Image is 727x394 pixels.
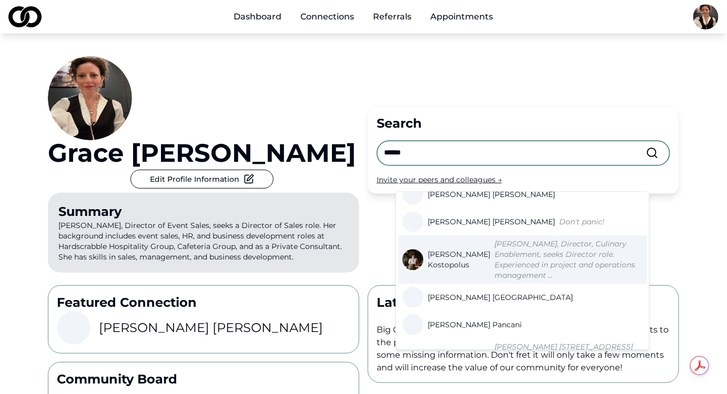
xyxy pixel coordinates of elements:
[8,6,42,27] img: logo
[559,217,604,226] em: Don't panic!
[402,249,423,270] img: f73715f7-459c-45c4-abc4-40303e9fc40f-IMG_2400-profile_picture.jpeg
[428,216,555,227] span: [PERSON_NAME] [PERSON_NAME]
[693,4,719,29] img: 5e4956b8-6a29-472d-8855-aac958b1cd77-2024-01-25%2019-profile_picture.jpg
[99,319,323,336] h3: [PERSON_NAME] [PERSON_NAME]
[422,6,502,27] a: Appointments
[48,140,356,165] a: Grace [PERSON_NAME]
[402,184,559,205] a: [PERSON_NAME] [PERSON_NAME]
[365,6,420,27] a: Referrals
[377,294,670,311] p: Latest News
[377,174,670,185] div: Invite your peers and colleagues →
[58,203,349,220] div: Summary
[428,189,555,200] span: [PERSON_NAME] [PERSON_NAME]
[428,292,573,303] span: [PERSON_NAME] [GEOGRAPHIC_DATA]
[130,170,274,189] button: Edit Profile Information
[402,239,643,281] a: [PERSON_NAME] Kostopolus[PERSON_NAME], Director, Culinary Enablement, seeks Director role. Experi...
[428,319,522,330] span: [PERSON_NAME] Pancani
[377,115,670,132] div: Search
[402,341,643,383] a: [PERSON_NAME] [STREET_ADDRESS][US_STATE] [PHONE_NUMBER] [EMAIL_ADDRESS][DOMAIN_NAME] OBJECTIVE I ...
[57,294,350,311] p: Featured Connection
[226,6,502,27] nav: Main
[402,287,577,308] a: [PERSON_NAME] [GEOGRAPHIC_DATA]
[377,324,670,374] p: Big Changes are on the way! We are making lots of enhancements to the platform which may require ...
[428,249,490,270] span: [PERSON_NAME] Kostopolus
[292,6,363,27] a: Connections
[226,6,290,27] a: Dashboard
[402,314,526,335] a: [PERSON_NAME] Pancani
[48,56,132,140] img: 5e4956b8-6a29-472d-8855-aac958b1cd77-2024-01-25%2019-profile_picture.jpg
[396,192,649,349] div: Suggestions
[48,193,359,273] p: [PERSON_NAME], Director of Event Sales, seeks a Director of Sales role. Her background includes e...
[494,342,633,383] em: [PERSON_NAME] [STREET_ADDRESS][US_STATE] [PHONE_NUMBER] [EMAIL_ADDRESS][DOMAIN_NAME] OBJECTIVE I ...
[494,239,635,280] em: [PERSON_NAME], Director, Culinary Enablement, seeks Director role. Experienced in project and ope...
[402,211,604,232] a: [PERSON_NAME] [PERSON_NAME]Don't panic!
[57,371,350,388] p: Community Board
